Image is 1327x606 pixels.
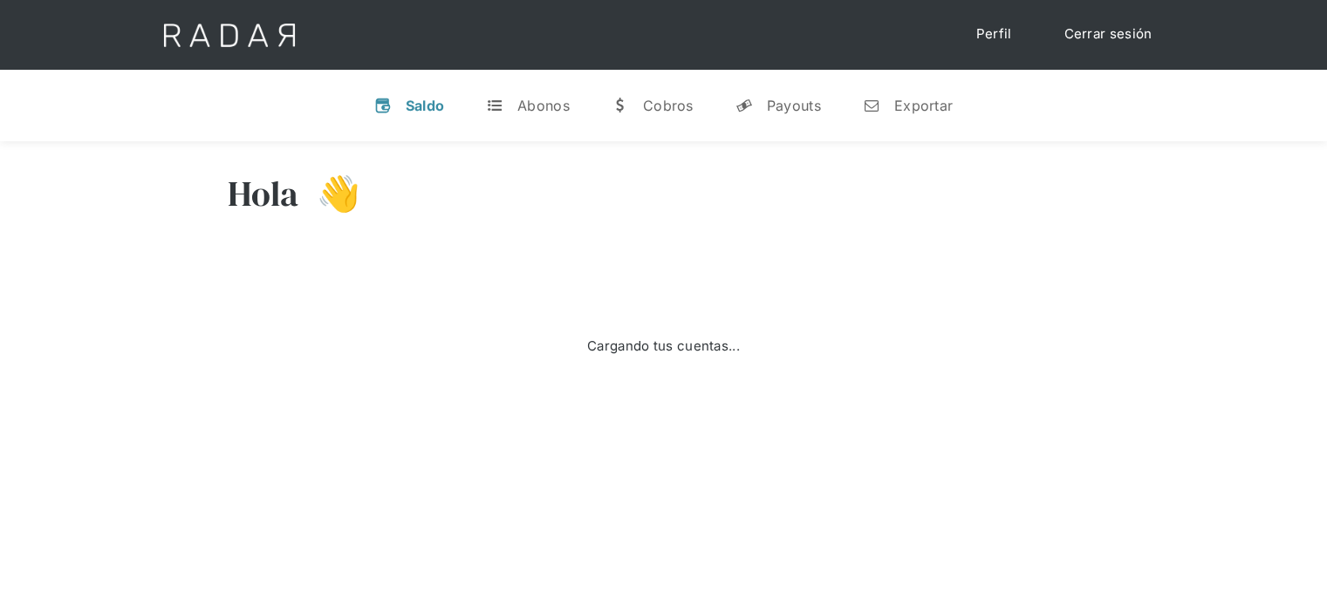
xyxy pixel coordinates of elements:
div: Cargando tus cuentas... [587,337,740,357]
div: n [863,97,880,114]
a: Cerrar sesión [1047,17,1170,51]
div: Payouts [767,97,821,114]
div: Saldo [406,97,445,114]
div: Abonos [517,97,570,114]
a: Perfil [959,17,1029,51]
h3: 👋 [299,172,360,215]
div: t [486,97,503,114]
div: Exportar [894,97,953,114]
div: Cobros [643,97,694,114]
div: w [612,97,629,114]
h3: Hola [228,172,299,215]
div: y [735,97,753,114]
div: v [374,97,392,114]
